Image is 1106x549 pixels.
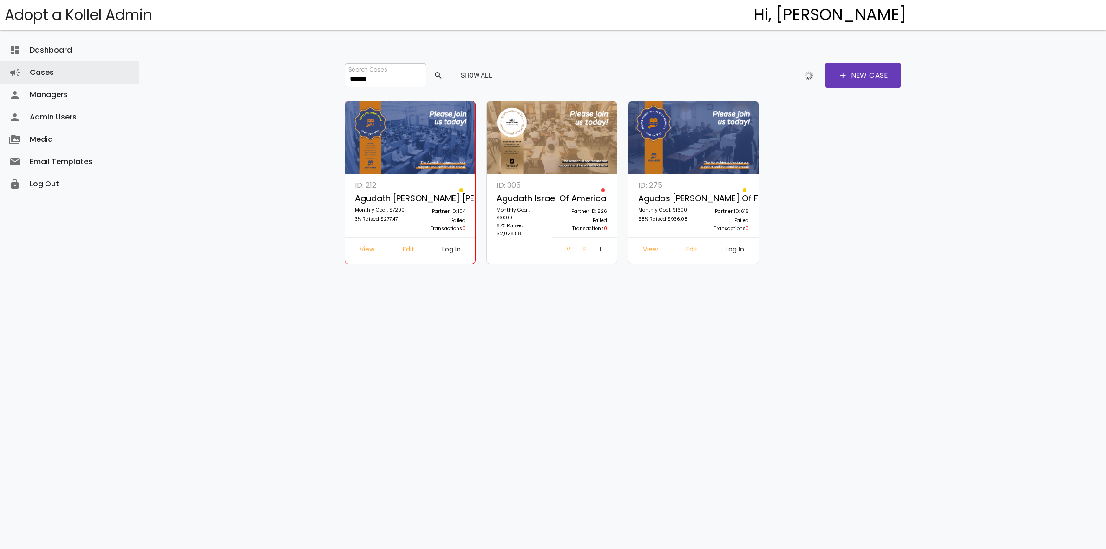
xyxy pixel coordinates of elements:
a: addNew Case [825,63,901,88]
p: ID: 305 [497,179,547,192]
a: Edit [395,242,422,259]
p: 67% Raised $2,028.58 [497,222,547,238]
span: add [838,63,848,88]
a: Partner ID: 616 Failed Transactions0 [694,179,754,237]
img: lY7iVuFxGH.3I4w8SkVlf.jpg [628,101,759,175]
p: Failed Transactions [699,217,749,232]
i: dashboard [9,39,20,61]
a: View [352,242,382,259]
span: 0 [604,225,607,232]
i: person [9,106,20,128]
p: ID: 212 [355,179,405,192]
button: Show All [453,67,500,84]
a: Partner ID: 526 Failed Transactions0 [552,179,612,237]
button: search [426,67,449,84]
p: 58% Raised $936.08 [638,215,688,225]
i: person [9,84,20,106]
h4: Hi, [PERSON_NAME] [753,6,906,24]
a: ID: 275 Agudas [PERSON_NAME] of Fairways Monthly Goal: $1600 58% Raised $936.08 [633,179,694,237]
i: campaign [9,61,20,84]
a: ID: 305 Agudath Israel of America Monthly Goal: $3000 67% Raised $2,028.58 [491,179,552,242]
a: Log In [718,242,752,259]
i: email [9,151,20,173]
img: NDSbr5ej0c.NFoGyvchHk.jpg [487,101,617,175]
p: Partner ID: 526 [557,207,607,217]
a: Log In [435,242,468,259]
p: Agudath Israel of America [497,192,547,206]
a: Log In [592,242,610,259]
p: ID: 275 [638,179,688,192]
p: Partner ID: 616 [699,207,749,217]
span: search [434,67,443,84]
p: Failed Transactions [415,217,465,232]
p: Monthly Goal: $1600 [638,206,688,215]
a: Edit [576,242,593,259]
p: Monthly Goal: $7200 [355,206,405,215]
a: ID: 212 Agudath [PERSON_NAME] [PERSON_NAME] Monthly Goal: $7200 3% Raised $277.47 [350,179,410,237]
i: perm_media [9,128,20,151]
span: 0 [746,225,749,232]
p: Agudath [PERSON_NAME] [PERSON_NAME] [355,192,405,206]
p: 3% Raised $277.47 [355,215,405,225]
p: Agudas [PERSON_NAME] of Fairways [638,192,688,206]
img: X1VGtNKkBZ.FTRdk7oqZz.jpg [345,101,476,175]
a: View [559,242,576,259]
a: View [635,242,665,259]
a: Partner ID: 104 Failed Transactions0 [410,179,471,237]
p: Monthly Goal: $3000 [497,206,547,222]
p: Partner ID: 104 [415,207,465,217]
p: Failed Transactions [557,217,607,232]
a: Edit [679,242,705,259]
span: 0 [462,225,465,232]
i: lock [9,173,20,195]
